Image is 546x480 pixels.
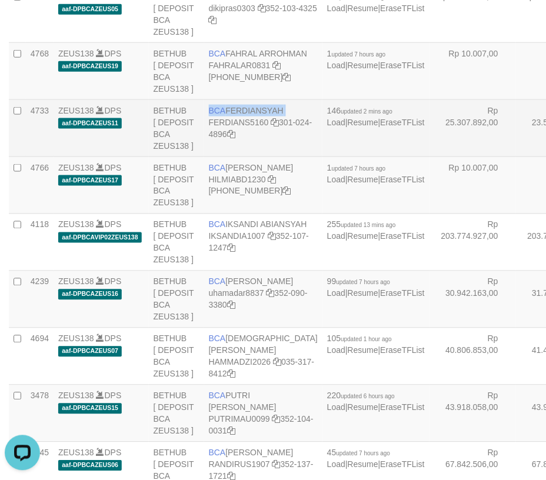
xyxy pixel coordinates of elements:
span: BCA [209,220,226,229]
span: BCA [209,106,226,115]
a: Copy HAMMADZI2026 to clipboard [273,358,281,367]
a: FAHRALAR0831 [209,61,271,70]
a: Copy RANDIRUS1907 to clipboard [272,460,281,469]
td: 4766 [26,157,54,214]
td: DPS [54,100,149,157]
span: | | [327,163,425,184]
a: Copy FAHRALAR0831 to clipboard [273,61,281,70]
td: 4768 [26,43,54,100]
td: Rp 10.007,00 [430,157,516,214]
a: EraseTFList [381,4,425,13]
a: Copy 3520903380 to clipboard [227,301,235,310]
a: ZEUS138 [58,163,94,172]
td: Rp 40.806.853,00 [430,328,516,385]
td: IKSANDI ABIANSYAH 352-107-1247 [204,214,322,271]
span: updated 7 hours ago [337,279,391,286]
td: 4694 [26,328,54,385]
span: aaf-DPBCAZEUS07 [58,346,122,356]
a: dikipras0303 [209,4,255,13]
span: aaf-DPBCAZEUS11 [58,118,122,128]
td: BETHUB [ DEPOSIT BCA ZEUS138 ] [149,43,204,100]
span: 146 [327,106,392,115]
a: RANDIRUS1907 [209,460,270,469]
td: 3478 [26,385,54,442]
a: Resume [348,346,378,355]
span: BCA [209,163,226,172]
a: FERDIANS5160 [209,118,269,127]
a: Resume [348,4,378,13]
a: Load [327,289,345,298]
a: Load [327,4,345,13]
a: EraseTFList [381,232,425,241]
span: 220 [327,391,395,401]
span: aaf-DPBCAVIP02ZEUS138 [58,232,142,242]
span: aaf-DPBCAZEUS06 [58,461,122,471]
td: DPS [54,328,149,385]
a: Load [327,232,345,241]
a: EraseTFList [381,403,425,412]
span: aaf-DPBCAZEUS17 [58,175,122,185]
a: Copy 3521071247 to clipboard [227,244,235,253]
a: Copy IKSANDIA1007 to clipboard [268,232,276,241]
span: | | [327,277,425,298]
a: EraseTFList [381,289,425,298]
td: Rp 203.774.927,00 [430,214,516,271]
a: Load [327,460,345,469]
td: BETHUB [ DEPOSIT BCA ZEUS138 ] [149,328,204,385]
td: BETHUB [ DEPOSIT BCA ZEUS138 ] [149,100,204,157]
td: DPS [54,157,149,214]
a: Resume [348,289,378,298]
span: aaf-DPBCAZEUS05 [58,4,122,14]
span: | | [327,391,425,412]
td: DPS [54,385,149,442]
td: [PERSON_NAME] [PHONE_NUMBER] [204,157,322,214]
a: Load [327,175,345,184]
span: | | [327,334,425,355]
span: 1 [327,49,386,58]
td: BETHUB [ DEPOSIT BCA ZEUS138 ] [149,385,204,442]
td: [PERSON_NAME] 352-090-3380 [204,271,322,328]
span: updated 7 hours ago [332,51,386,58]
td: BETHUB [ DEPOSIT BCA ZEUS138 ] [149,271,204,328]
td: Rp 43.918.058,00 [430,385,516,442]
span: | | [327,220,425,241]
span: updated 6 hours ago [341,394,395,400]
button: Open LiveChat chat widget [5,5,40,40]
a: Load [327,403,345,412]
td: PUTRI [PERSON_NAME] 352-104-0031 [204,385,322,442]
td: 4733 [26,100,54,157]
a: Load [327,346,345,355]
span: updated 7 hours ago [332,165,386,172]
td: 4118 [26,214,54,271]
a: Copy 3521034325 to clipboard [209,15,217,25]
a: Copy 0353178412 to clipboard [227,369,235,379]
span: aaf-DPBCAZEUS19 [58,61,122,71]
span: 255 [327,220,396,229]
span: updated 1 hour ago [341,336,392,343]
span: | | [327,49,425,70]
a: uhamadar8837 [209,289,264,298]
a: IKSANDIA1007 [209,232,266,241]
a: EraseTFList [381,460,425,469]
span: BCA [209,448,226,458]
span: BCA [209,334,226,344]
a: ZEUS138 [58,277,94,286]
span: 45 [327,448,390,458]
td: BETHUB [ DEPOSIT BCA ZEUS138 ] [149,214,204,271]
span: updated 13 mins ago [341,222,396,229]
a: ZEUS138 [58,220,94,229]
a: HILMIABD1230 [209,175,266,184]
td: 4239 [26,271,54,328]
a: Load [327,118,345,127]
a: ZEUS138 [58,391,94,401]
a: EraseTFList [381,175,425,184]
a: Copy 3010244896 to clipboard [227,129,235,139]
a: Copy HILMIABD1230 to clipboard [268,175,277,184]
a: EraseTFList [381,61,425,70]
td: FAHRAL ARROHMAN [PHONE_NUMBER] [204,43,322,100]
span: BCA [209,391,226,401]
td: FERDIANSYAH 301-024-4896 [204,100,322,157]
a: Copy uhamadar8837 to clipboard [267,289,275,298]
a: Copy 3521040031 to clipboard [227,426,235,436]
td: Rp 25.307.892,00 [430,100,516,157]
